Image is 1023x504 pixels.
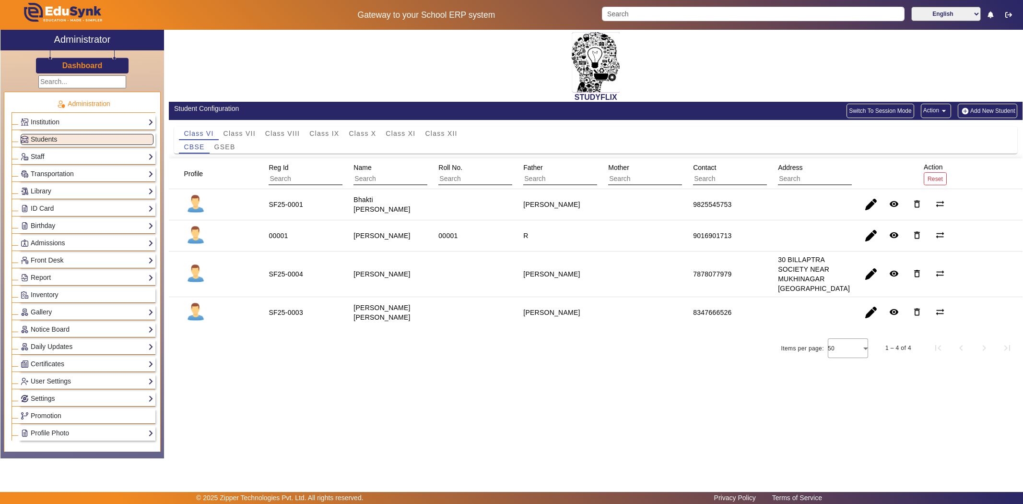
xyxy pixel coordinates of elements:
span: Students [31,135,57,143]
div: Action [920,158,950,189]
mat-icon: delete_outline [912,199,922,209]
div: R [523,231,528,240]
img: profile.png [184,262,208,286]
h2: STUDYFLIX [169,93,1023,102]
h5: Gateway to your School ERP system [261,10,591,20]
div: 00001 [269,231,288,240]
p: Administration [12,99,155,109]
input: Search [608,173,694,185]
span: Class X [349,130,376,137]
input: Search... [38,75,126,88]
img: 2da83ddf-6089-4dce-a9e2-416746467bdd [572,32,620,93]
span: Promotion [31,412,61,420]
div: 00001 [438,231,458,240]
div: Mother [605,159,706,189]
div: Profile [180,165,215,182]
div: SF25-0001 [269,200,303,209]
input: Search [438,173,524,185]
div: 30 BILLAPTRA SOCIETY NEAR MUKHINAGAR [GEOGRAPHIC_DATA] [778,255,850,293]
span: Name [353,164,371,171]
span: Class XI [386,130,415,137]
mat-icon: sync_alt [935,230,945,240]
button: Previous page [950,336,973,360]
img: profile.png [184,192,208,216]
button: Reset [924,172,947,185]
img: profile.png [184,300,208,324]
input: Search [602,7,905,21]
mat-icon: delete_outline [912,230,922,240]
span: Father [523,164,542,171]
div: Contact [690,159,791,189]
span: Contact [693,164,716,171]
input: Search [778,173,864,185]
span: Class VI [184,130,213,137]
div: Student Configuration [174,104,591,114]
img: Inventory.png [21,291,28,299]
button: Next page [973,336,996,360]
button: Switch To Session Mode [847,104,914,118]
mat-icon: sync_alt [935,307,945,317]
staff-with-status: [PERSON_NAME] [PERSON_NAME] [353,304,410,321]
input: Search [269,173,354,185]
span: CBSE [184,144,204,150]
span: GSEB [214,144,235,150]
a: Terms of Service [767,492,827,504]
span: Class VIII [265,130,300,137]
h3: Dashboard [62,61,103,70]
a: Students [21,134,153,145]
span: Roll No. [438,164,462,171]
span: Profile [184,170,203,178]
button: Last page [996,336,1019,360]
staff-with-status: [PERSON_NAME] [353,270,410,278]
img: Students.png [21,136,28,143]
div: [PERSON_NAME] [523,308,580,317]
span: Reg Id [269,164,288,171]
mat-icon: arrow_drop_down [939,106,949,116]
span: Class VII [223,130,256,137]
input: Search [523,173,609,185]
div: Roll No. [435,159,536,189]
button: Add New Student [958,104,1017,118]
mat-icon: remove_red_eye [889,199,899,209]
span: Mother [608,164,629,171]
div: SF25-0003 [269,308,303,317]
input: Search [693,173,779,185]
input: Search [353,173,439,185]
span: Class IX [309,130,339,137]
a: Privacy Policy [709,492,761,504]
mat-icon: sync_alt [935,199,945,209]
div: 1 – 4 of 4 [885,343,911,353]
div: 8347666526 [693,308,731,317]
img: Branchoperations.png [21,412,28,420]
mat-icon: remove_red_eye [889,307,899,317]
a: Administrator [0,30,164,50]
a: Promotion [21,410,153,421]
h2: Administrator [54,34,111,45]
div: 9825545753 [693,200,731,209]
staff-with-status: Bhakti [PERSON_NAME] [353,196,410,213]
a: Inventory [21,289,153,300]
div: Father [520,159,621,189]
button: First page [927,336,950,360]
mat-icon: sync_alt [935,269,945,278]
mat-icon: remove_red_eye [889,269,899,278]
div: 9016901713 [693,231,731,240]
div: [PERSON_NAME] [523,200,580,209]
div: SF25-0004 [269,269,303,279]
staff-with-status: [PERSON_NAME] [353,232,410,240]
div: [PERSON_NAME] [523,269,580,279]
img: profile.png [184,224,208,248]
mat-icon: delete_outline [912,269,922,278]
div: Reg Id [265,159,366,189]
div: Name [350,159,451,189]
mat-icon: remove_red_eye [889,230,899,240]
span: Address [778,164,802,171]
div: Address [775,159,876,189]
p: © 2025 Zipper Technologies Pvt. Ltd. All rights reserved. [196,493,364,503]
div: 7878077979 [693,269,731,279]
div: Items per page: [781,344,824,353]
a: Dashboard [62,60,103,71]
img: Administration.png [57,100,65,108]
img: add-new-student.png [960,107,970,115]
mat-icon: delete_outline [912,307,922,317]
